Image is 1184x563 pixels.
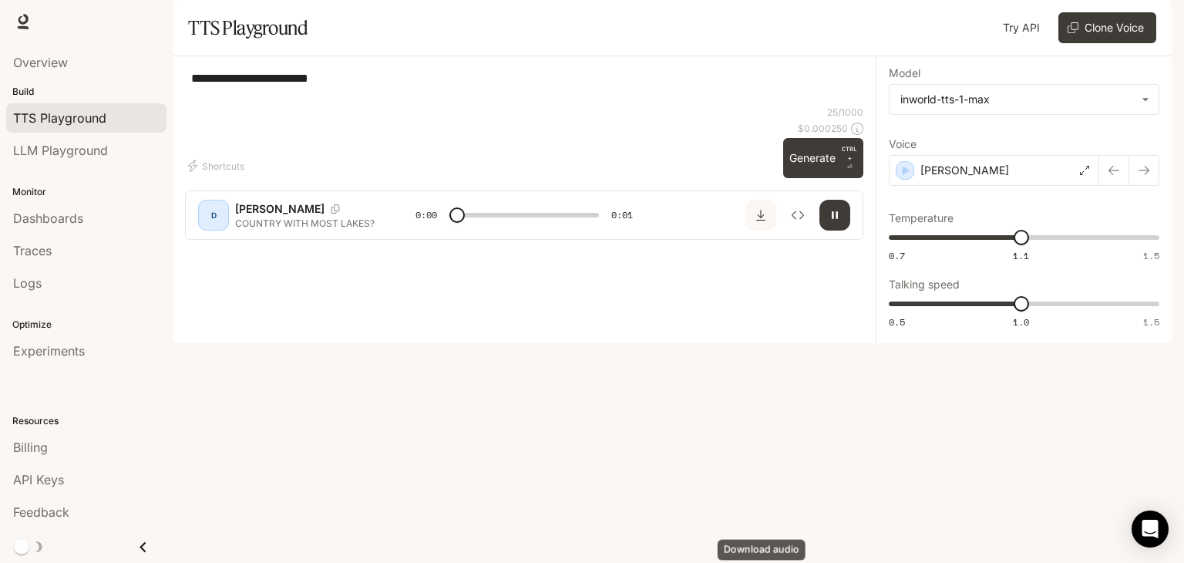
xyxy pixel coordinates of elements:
span: 0.5 [889,315,905,329]
span: 1.0 [1013,315,1029,329]
p: [PERSON_NAME] [235,201,325,217]
p: 25 / 1000 [827,106,863,119]
div: Open Intercom Messenger [1132,511,1169,548]
span: 0.7 [889,249,905,262]
div: Download audio [718,540,806,561]
span: 1.5 [1143,315,1159,329]
p: Talking speed [889,279,960,290]
button: Download audio [745,200,776,231]
p: CTRL + [842,144,857,163]
button: Inspect [782,200,813,231]
p: ⏎ [842,144,857,172]
div: inworld-tts-1-max [890,85,1159,114]
div: inworld-tts-1-max [900,92,1134,107]
p: Temperature [889,213,954,224]
h1: TTS Playground [188,12,308,43]
span: 1.1 [1013,249,1029,262]
p: [PERSON_NAME] [920,163,1009,178]
button: Clone Voice [1058,12,1156,43]
button: Shortcuts [185,153,251,178]
span: 0:01 [611,207,633,223]
span: 0:00 [415,207,437,223]
button: GenerateCTRL +⏎ [783,138,863,178]
p: Model [889,68,920,79]
p: COUNTRY WITH MOST LAKES? [235,217,378,230]
button: Copy Voice ID [325,204,346,214]
p: Voice [889,139,917,150]
span: 1.5 [1143,249,1159,262]
div: D [201,203,226,228]
a: Try API [997,12,1046,43]
p: $ 0.000250 [798,122,848,135]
